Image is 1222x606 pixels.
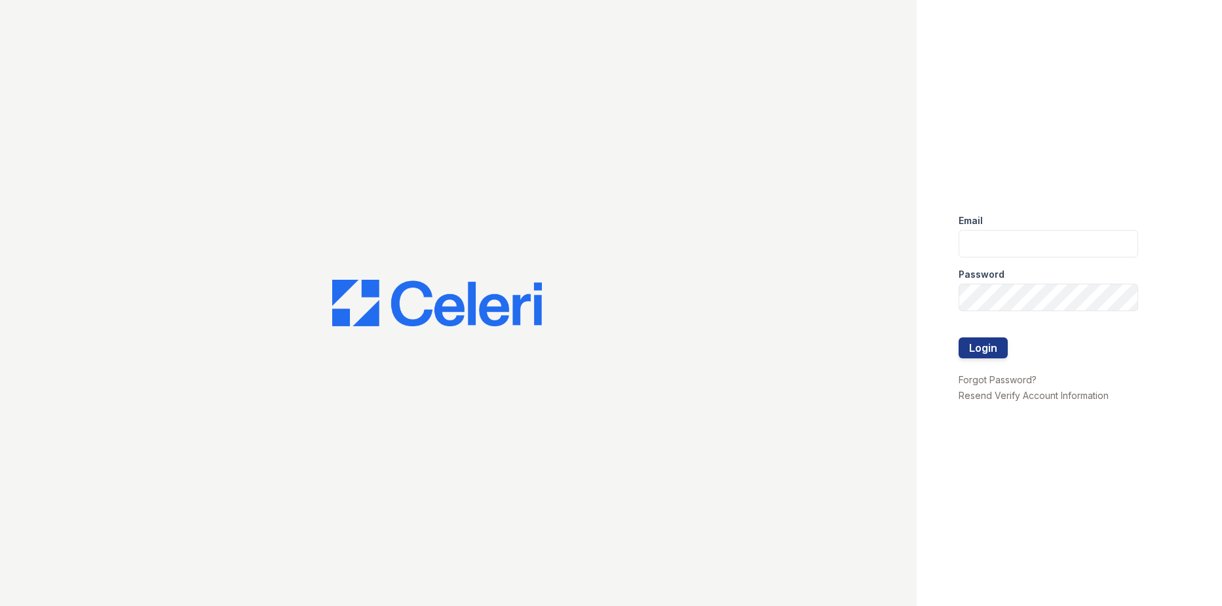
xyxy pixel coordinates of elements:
[959,337,1008,358] button: Login
[959,214,983,227] label: Email
[959,374,1037,385] a: Forgot Password?
[332,280,542,327] img: CE_Logo_Blue-a8612792a0a2168367f1c8372b55b34899dd931a85d93a1a3d3e32e68fde9ad4.png
[959,390,1109,401] a: Resend Verify Account Information
[959,268,1004,281] label: Password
